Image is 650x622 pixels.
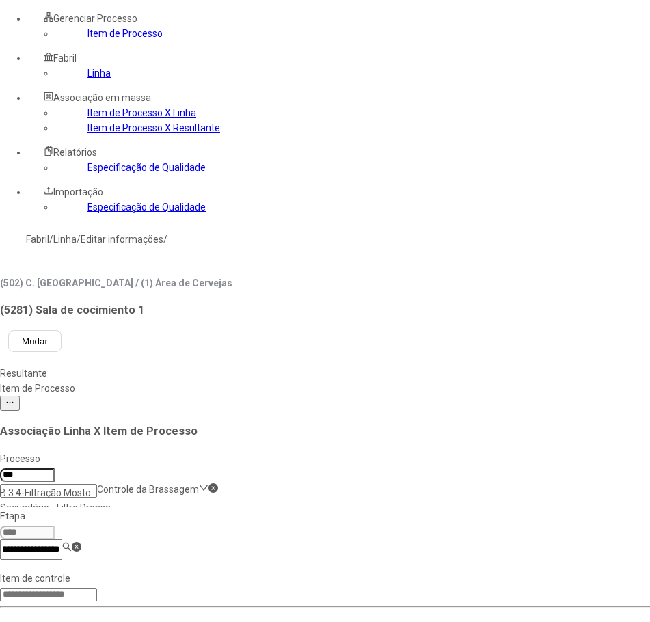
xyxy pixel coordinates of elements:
nz-breadcrumb-separator: / [49,234,53,245]
span: Mudar [22,336,48,347]
nz-breadcrumb-separator: / [163,234,167,245]
span: Importação [53,187,103,198]
nz-breadcrumb-separator: / [77,234,81,245]
span: Fabril [53,53,77,64]
a: Item de Processo [87,28,163,39]
a: Fabril [26,234,49,245]
a: Item de Processo X Resultante [87,122,220,133]
a: Editar informações [81,234,163,245]
a: Item de Processo X Linha [87,107,196,118]
span: Relatórios [53,147,97,158]
button: Mudar [8,330,62,352]
a: Especificação de Qualidade [87,202,206,213]
span: Gerenciar Processo [53,13,137,24]
span: Associação em massa [53,92,151,103]
nz-select-item: Controle da Brassagem [97,484,199,495]
a: Especificação de Qualidade [87,162,206,173]
a: Linha [53,234,77,245]
a: Linha [87,68,111,79]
